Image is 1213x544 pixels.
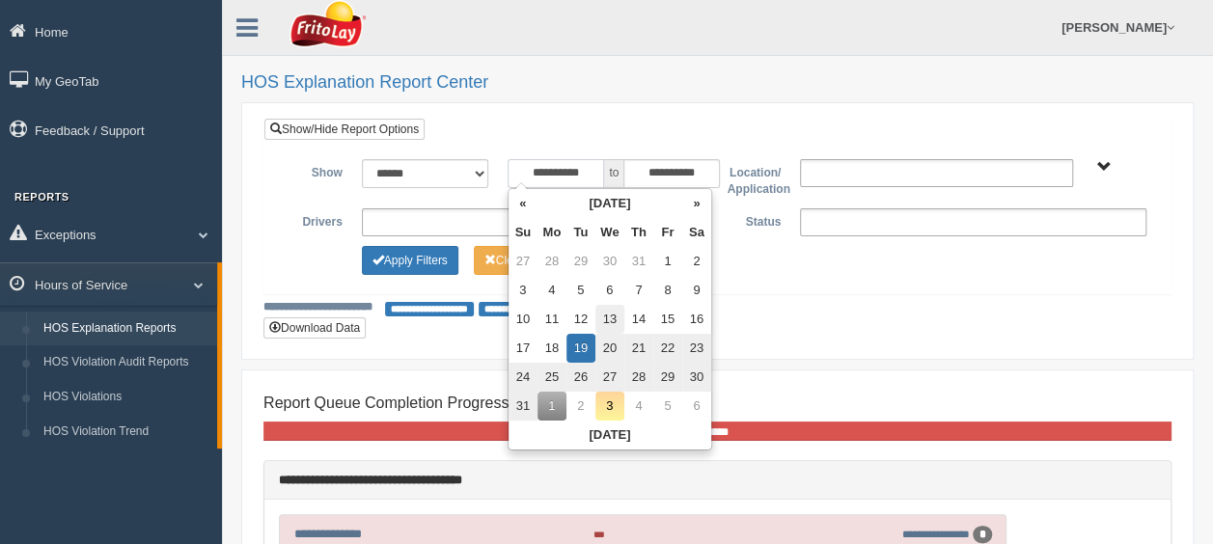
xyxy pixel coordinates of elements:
span: to [604,159,623,188]
td: 22 [653,334,682,363]
td: 25 [538,363,566,392]
h4: Report Queue Completion Progress: [263,394,1172,412]
td: 30 [682,363,711,392]
td: 12 [566,305,595,334]
button: Change Filter Options [474,246,569,275]
th: [DATE] [538,189,682,218]
td: 5 [566,276,595,305]
th: [DATE] [509,421,711,449]
td: 8 [653,276,682,305]
th: Su [509,218,538,247]
td: 16 [682,305,711,334]
label: Location/ Application [717,159,790,199]
button: Download Data [263,317,366,339]
td: 23 [682,334,711,363]
th: » [682,189,711,218]
td: 5 [653,392,682,421]
td: 27 [509,247,538,276]
td: 14 [624,305,653,334]
th: Fr [653,218,682,247]
td: 15 [653,305,682,334]
h2: HOS Explanation Report Center [241,73,1194,93]
td: 4 [538,276,566,305]
td: 24 [509,363,538,392]
td: 9 [682,276,711,305]
td: 7 [624,276,653,305]
a: Show/Hide Report Options [264,119,425,140]
td: 26 [566,363,595,392]
td: 2 [566,392,595,421]
td: 30 [595,247,624,276]
td: 17 [509,334,538,363]
th: « [509,189,538,218]
td: 21 [624,334,653,363]
td: 31 [509,392,538,421]
td: 19 [566,334,595,363]
label: Show [279,159,352,182]
th: Mo [538,218,566,247]
td: 28 [624,363,653,392]
label: Drivers [279,208,352,231]
th: Tu [566,218,595,247]
td: 29 [653,363,682,392]
th: Sa [682,218,711,247]
a: HOS Violation Audit Reports [35,345,217,380]
label: Status [717,208,790,231]
a: HOS Explanation Reports [35,312,217,346]
td: 13 [595,305,624,334]
td: 10 [509,305,538,334]
td: 6 [595,276,624,305]
td: 1 [653,247,682,276]
th: Th [624,218,653,247]
td: 27 [595,363,624,392]
a: HOS Violation Trend [35,415,217,449]
td: 1 [538,392,566,421]
td: 29 [566,247,595,276]
a: HOS Violations [35,380,217,415]
td: 2 [682,247,711,276]
td: 3 [509,276,538,305]
td: 20 [595,334,624,363]
td: 28 [538,247,566,276]
td: 3 [595,392,624,421]
th: We [595,218,624,247]
td: 6 [682,392,711,421]
td: 11 [538,305,566,334]
td: 31 [624,247,653,276]
td: 4 [624,392,653,421]
td: 18 [538,334,566,363]
button: Change Filter Options [362,246,458,275]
